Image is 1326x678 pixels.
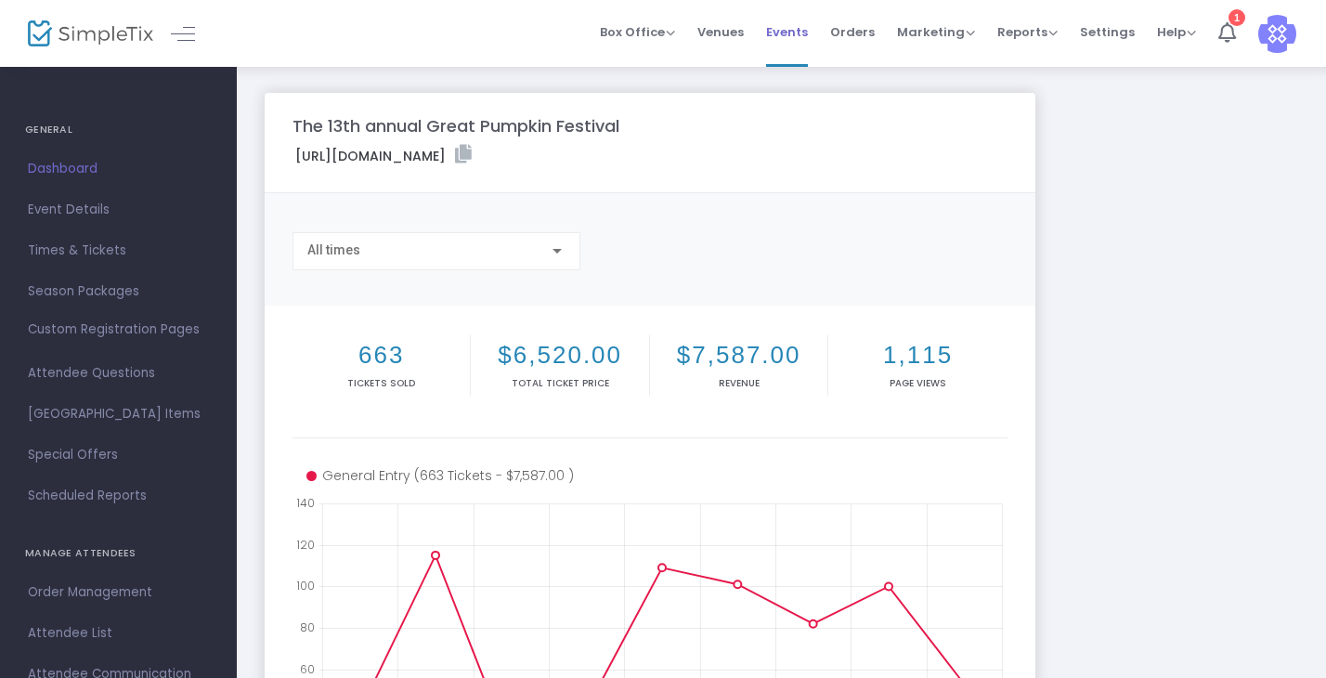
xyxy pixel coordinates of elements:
[25,111,212,149] h4: GENERAL
[307,242,360,257] span: All times
[474,341,644,370] h2: $6,520.00
[1157,23,1196,41] span: Help
[28,621,209,645] span: Attendee List
[296,536,315,552] text: 120
[28,361,209,385] span: Attendee Questions
[1080,8,1135,56] span: Settings
[28,580,209,605] span: Order Management
[292,113,619,138] m-panel-title: The 13th annual Great Pumpkin Festival
[28,402,209,426] span: [GEOGRAPHIC_DATA] Items
[654,341,824,370] h2: $7,587.00
[296,376,466,390] p: Tickets sold
[28,198,209,222] span: Event Details
[296,495,315,511] text: 140
[296,341,466,370] h2: 663
[832,341,1003,370] h2: 1,115
[28,320,200,339] span: Custom Registration Pages
[1228,9,1245,26] div: 1
[766,8,808,56] span: Events
[600,23,675,41] span: Box Office
[300,660,315,676] text: 60
[474,376,644,390] p: Total Ticket Price
[997,23,1058,41] span: Reports
[897,23,975,41] span: Marketing
[25,535,212,572] h4: MANAGE ATTENDEES
[28,443,209,467] span: Special Offers
[697,8,744,56] span: Venues
[300,619,315,635] text: 80
[296,578,315,593] text: 100
[28,280,209,304] span: Season Packages
[654,376,824,390] p: Revenue
[28,157,209,181] span: Dashboard
[28,484,209,508] span: Scheduled Reports
[28,239,209,263] span: Times & Tickets
[830,8,875,56] span: Orders
[832,376,1003,390] p: Page Views
[295,145,472,166] label: [URL][DOMAIN_NAME]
